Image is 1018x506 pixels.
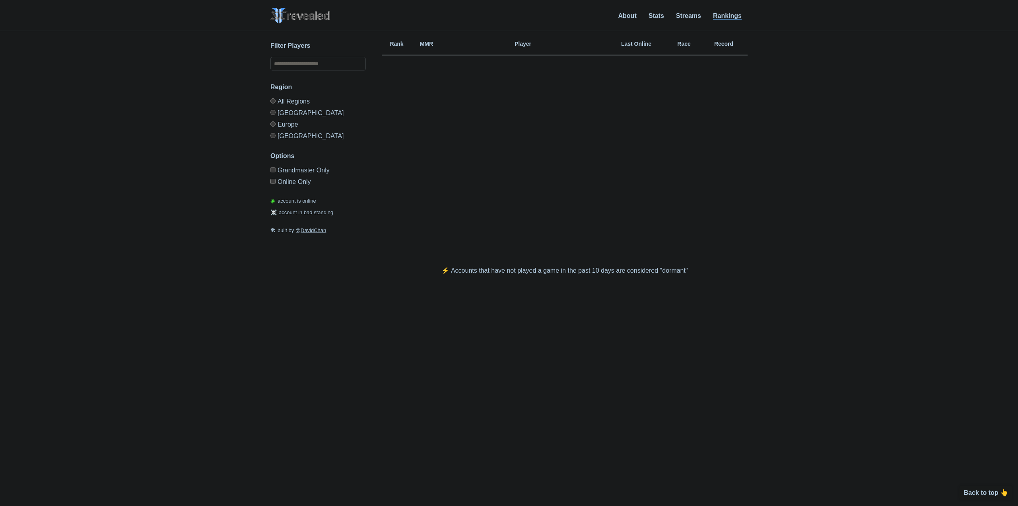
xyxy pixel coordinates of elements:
[270,98,276,104] input: All Regions
[649,12,664,19] a: Stats
[270,133,276,138] input: [GEOGRAPHIC_DATA]
[270,197,316,205] p: account is online
[270,82,366,92] h3: Region
[676,12,701,19] a: Streams
[604,41,668,47] h6: Last Online
[270,121,276,127] input: Europe
[441,41,604,47] h6: Player
[668,41,700,47] h6: Race
[270,41,366,51] h3: Filter Players
[700,41,748,47] h6: Record
[425,266,703,275] p: ⚡️ Accounts that have not played a game in the past 10 days are considered "dormant"
[270,118,366,130] label: Europe
[270,151,366,161] h3: Options
[301,227,326,233] a: DavidChan
[270,198,275,204] span: ◉
[964,490,1008,496] p: Back to top 👆
[270,167,276,172] input: Grandmaster Only
[618,12,637,19] a: About
[270,227,366,234] p: built by @
[270,107,366,118] label: [GEOGRAPHIC_DATA]
[270,209,277,215] span: ☠️
[270,227,276,233] span: 🛠
[713,12,742,20] a: Rankings
[382,41,412,47] h6: Rank
[270,167,366,176] label: Only Show accounts currently in Grandmaster
[270,130,366,139] label: [GEOGRAPHIC_DATA]
[270,8,330,23] img: SC2 Revealed
[270,98,366,107] label: All Regions
[270,179,276,184] input: Online Only
[412,41,441,47] h6: MMR
[270,110,276,115] input: [GEOGRAPHIC_DATA]
[270,209,333,217] p: account in bad standing
[270,176,366,185] label: Only show accounts currently laddering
